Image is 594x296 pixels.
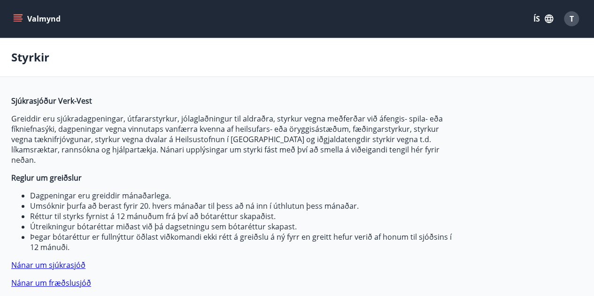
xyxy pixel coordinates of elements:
button: ÍS [528,10,558,27]
li: Þegar bótaréttur er fullnýttur öðlast viðkomandi ekki rétt á greiðslu á ný fyrr en greitt hefur v... [30,232,455,252]
li: Útreikningur bótaréttar miðast við þá dagsetningu sem bótaréttur skapast. [30,221,455,232]
p: Greiddir eru sjúkradagpeningar, útfararstyrkur, jólaglaðningur til aldraðra, styrkur vegna meðfer... [11,114,455,165]
button: menu [11,10,64,27]
p: Styrkir [11,49,49,65]
strong: Sjúkrasjóður Verk-Vest [11,96,92,106]
a: Nánar um sjúkrasjóð [11,260,85,270]
span: T [570,14,574,24]
button: T [560,8,583,30]
strong: Reglur um greiðslur [11,173,82,183]
li: Umsóknir þurfa að berast fyrir 20. hvers mánaðar til þess að ná inn í úthlutun þess mánaðar. [30,201,455,211]
a: Nánar um fræðslusjóð [11,278,91,288]
li: Réttur til styrks fyrnist á 12 mánuðum frá því að bótaréttur skapaðist. [30,211,455,221]
li: Dagpeningar eru greiddir mánaðarlega. [30,190,455,201]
